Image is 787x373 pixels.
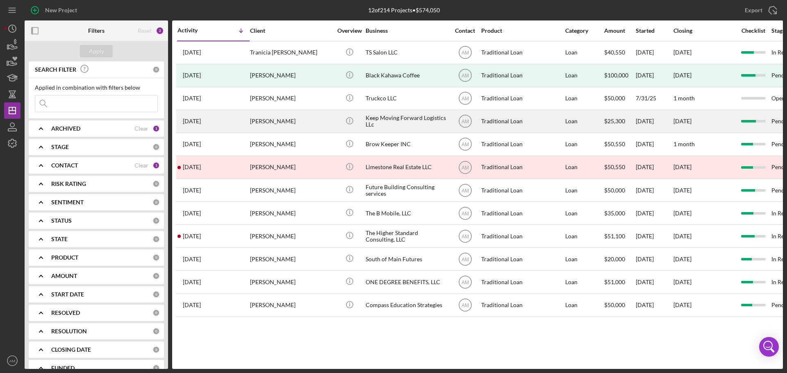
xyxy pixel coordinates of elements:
div: [PERSON_NAME] [250,133,332,155]
b: ARCHIVED [51,125,80,132]
div: Clear [134,125,148,132]
time: 2025-07-07 17:40 [183,210,201,217]
div: $51,000 [604,271,635,293]
div: Loan [565,179,603,201]
div: Business [366,27,448,34]
button: AM [4,353,20,369]
time: [DATE] [673,278,691,285]
div: Loan [565,133,603,155]
div: Traditional Loan [481,65,563,86]
button: New Project [25,2,85,18]
div: Loan [565,202,603,224]
div: The B Mobile, LLC [366,202,448,224]
text: AM [462,119,469,124]
text: AM [462,50,469,56]
text: AM [462,280,469,285]
div: Limestone Real Estate LLC [366,156,448,178]
div: Contact [450,27,480,34]
div: [PERSON_NAME] [250,271,332,293]
div: Loan [565,271,603,293]
div: $40,550 [604,42,635,63]
time: 2025-07-30 20:41 [183,118,201,124]
div: [PERSON_NAME] [250,294,332,316]
b: RESOLUTION [51,328,87,335]
div: The Higher Standard Consulting, LLC [366,225,448,247]
b: STATUS [51,217,72,224]
div: [PERSON_NAME] [250,111,332,132]
div: $50,550 [604,133,635,155]
text: AM [462,96,469,102]
time: [DATE] [673,163,691,170]
div: 12 of 214 Projects • $574,050 [368,7,440,14]
div: Client [250,27,332,34]
div: 0 [152,309,160,316]
b: STAGE [51,144,69,150]
div: Black Kahawa Coffee [366,65,448,86]
div: Traditional Loan [481,294,563,316]
text: AM [462,210,469,216]
time: 2025-07-22 20:28 [183,141,201,147]
div: Amount [604,27,635,34]
div: Export [745,2,762,18]
div: Traditional Loan [481,271,563,293]
div: [PERSON_NAME] [250,248,332,270]
div: Apply [89,45,104,57]
b: RESOLVED [51,310,80,316]
div: 0 [152,291,160,298]
button: Export [737,2,783,18]
time: 2025-07-18 13:20 [183,187,201,194]
div: Compass Education Strategies [366,294,448,316]
text: AM [462,142,469,147]
div: Traditional Loan [481,88,563,109]
div: Traditional Loan [481,225,563,247]
time: 2025-05-21 00:45 [183,279,201,285]
div: $35,000 [604,202,635,224]
div: TS Salon LLC [366,42,448,63]
div: $50,000 [604,179,635,201]
div: Started [636,27,673,34]
div: 0 [152,235,160,243]
div: [DATE] [636,179,673,201]
div: [PERSON_NAME] [250,88,332,109]
time: 1 month [673,95,695,102]
div: 0 [152,180,160,188]
text: AM [462,188,469,193]
div: Closing [673,27,735,34]
div: [PERSON_NAME] [250,225,332,247]
div: 0 [152,328,160,335]
text: AM [462,73,469,79]
div: [PERSON_NAME] [250,202,332,224]
time: 2025-07-18 19:16 [183,164,201,170]
text: AM [462,256,469,262]
div: 0 [152,272,160,280]
div: Loan [565,111,603,132]
div: [PERSON_NAME] [250,156,332,178]
div: [DATE] [636,271,673,293]
div: [PERSON_NAME] [250,65,332,86]
time: [DATE] [673,210,691,217]
div: Activity [177,27,214,34]
time: [DATE] [673,255,691,262]
b: START DATE [51,291,84,298]
time: 2025-08-06 13:43 [183,72,201,79]
time: 2025-03-06 18:47 [183,302,201,308]
div: Traditional Loan [481,156,563,178]
time: [DATE] [673,301,691,308]
div: Reset [138,27,152,34]
div: Brow Keeper INC [366,133,448,155]
text: AM [462,303,469,308]
div: 0 [152,66,160,73]
time: 1 month [673,140,695,147]
div: Category [565,27,603,34]
div: $25,300 [604,111,635,132]
time: [DATE] [673,187,691,194]
div: Applied in combination with filters below [35,84,158,91]
b: STATE [51,236,68,242]
div: Product [481,27,563,34]
div: South of Main Futures [366,248,448,270]
div: Loan [565,225,603,247]
button: Apply [80,45,113,57]
div: $50,000 [604,294,635,316]
time: [DATE] [673,118,691,124]
div: Loan [565,248,603,270]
